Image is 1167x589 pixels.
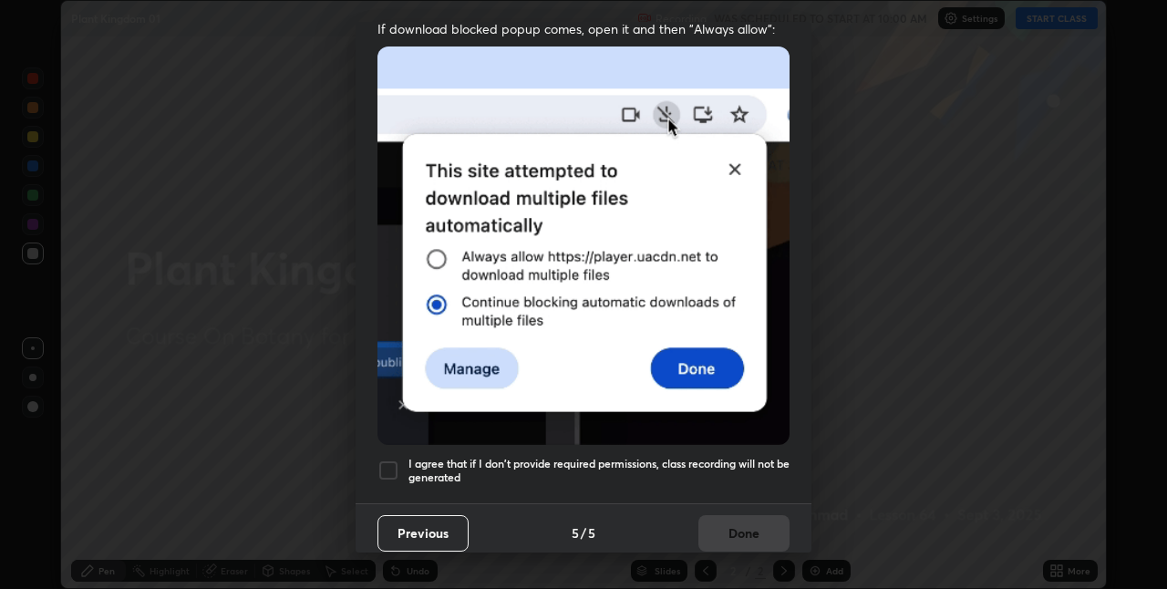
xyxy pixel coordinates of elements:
[581,523,586,542] h4: /
[377,46,790,445] img: downloads-permission-blocked.gif
[572,523,579,542] h4: 5
[377,515,469,552] button: Previous
[408,457,790,485] h5: I agree that if I don't provide required permissions, class recording will not be generated
[377,20,790,37] span: If download blocked popup comes, open it and then "Always allow":
[588,523,595,542] h4: 5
